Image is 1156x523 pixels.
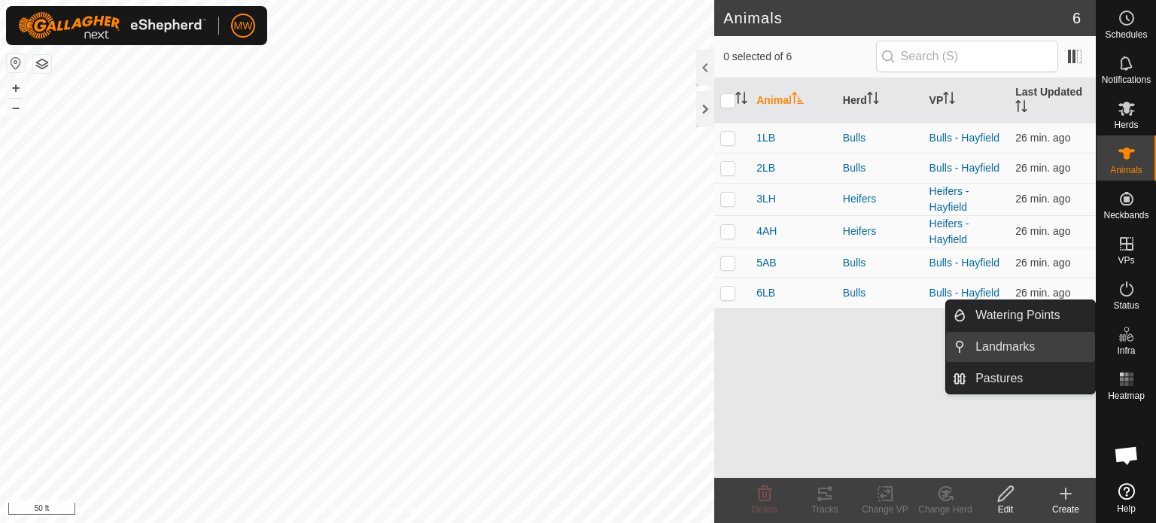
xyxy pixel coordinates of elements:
[843,191,917,207] div: Heifers
[1009,78,1096,123] th: Last Updated
[1105,30,1147,39] span: Schedules
[1108,391,1145,400] span: Heatmap
[298,503,354,517] a: Privacy Policy
[1118,256,1134,265] span: VPs
[966,363,1095,394] a: Pastures
[837,78,923,123] th: Herd
[1117,504,1136,513] span: Help
[1117,346,1135,355] span: Infra
[1015,193,1070,205] span: Sep 11, 2025, 8:05 AM
[1036,503,1096,516] div: Create
[1015,287,1070,299] span: Sep 11, 2025, 8:05 AM
[756,191,776,207] span: 3LH
[1072,7,1081,29] span: 6
[929,162,999,174] a: Bulls - Hayfield
[975,338,1035,356] span: Landmarks
[234,18,253,34] span: MW
[1110,166,1142,175] span: Animals
[966,300,1095,330] a: Watering Points
[33,55,51,73] button: Map Layers
[756,223,777,239] span: 4AH
[7,79,25,97] button: +
[1015,225,1070,237] span: Sep 11, 2025, 8:05 AM
[795,503,855,516] div: Tracks
[18,12,206,39] img: Gallagher Logo
[756,285,775,301] span: 6LB
[750,78,837,123] th: Animal
[1015,132,1070,144] span: Sep 11, 2025, 8:05 AM
[975,503,1036,516] div: Edit
[855,503,915,516] div: Change VP
[752,504,778,515] span: Delete
[843,223,917,239] div: Heifers
[843,160,917,176] div: Bulls
[867,94,879,106] p-sorticon: Activate to sort
[792,94,804,106] p-sorticon: Activate to sort
[1015,257,1070,269] span: Sep 11, 2025, 8:05 AM
[756,255,776,271] span: 5AB
[372,503,416,517] a: Contact Us
[966,332,1095,362] a: Landmarks
[1015,162,1070,174] span: Sep 11, 2025, 8:05 AM
[923,78,1010,123] th: VP
[915,503,975,516] div: Change Herd
[946,300,1095,330] li: Watering Points
[929,217,969,245] a: Heifers - Hayfield
[943,94,955,106] p-sorticon: Activate to sort
[975,369,1023,388] span: Pastures
[929,257,999,269] a: Bulls - Hayfield
[843,130,917,146] div: Bulls
[7,54,25,72] button: Reset Map
[1097,477,1156,519] a: Help
[843,285,917,301] div: Bulls
[876,41,1058,72] input: Search (S)
[843,255,917,271] div: Bulls
[1114,120,1138,129] span: Herds
[1104,433,1149,478] div: Open chat
[1103,211,1148,220] span: Neckbands
[1102,75,1151,84] span: Notifications
[1015,102,1027,114] p-sorticon: Activate to sort
[975,306,1060,324] span: Watering Points
[946,363,1095,394] li: Pastures
[756,160,775,176] span: 2LB
[723,49,875,65] span: 0 selected of 6
[929,132,999,144] a: Bulls - Hayfield
[929,287,999,299] a: Bulls - Hayfield
[1113,301,1139,310] span: Status
[723,9,1072,27] h2: Animals
[929,185,969,213] a: Heifers - Hayfield
[946,332,1095,362] li: Landmarks
[7,99,25,117] button: –
[735,94,747,106] p-sorticon: Activate to sort
[756,130,775,146] span: 1LB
